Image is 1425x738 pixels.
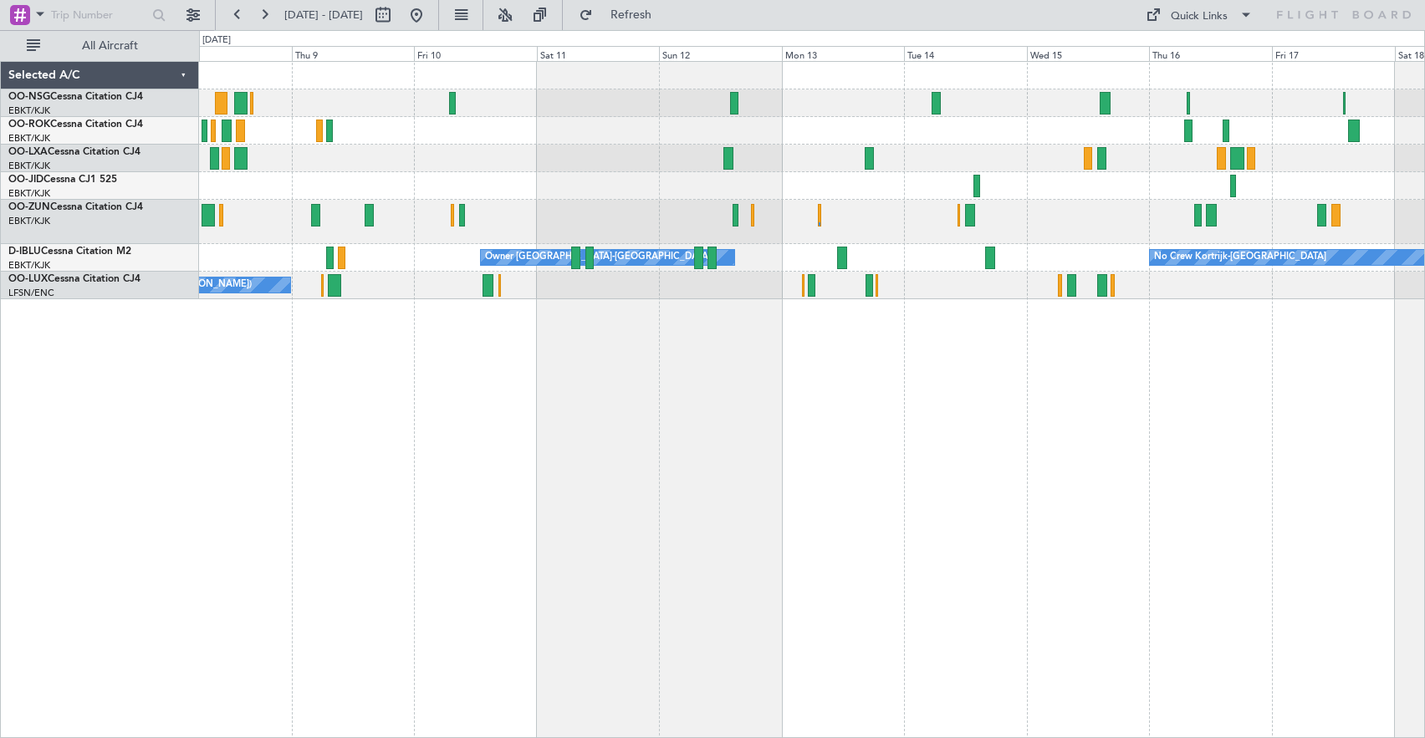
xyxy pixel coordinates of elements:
a: LFSN/ENC [8,287,54,299]
a: EBKT/KJK [8,259,50,272]
span: OO-ZUN [8,202,50,212]
a: D-IBLUCessna Citation M2 [8,247,131,257]
a: EBKT/KJK [8,132,50,145]
button: All Aircraft [18,33,181,59]
span: OO-LUX [8,274,48,284]
div: Sat 11 [537,46,660,61]
a: OO-ZUNCessna Citation CJ4 [8,202,143,212]
button: Refresh [571,2,672,28]
div: Wed 15 [1027,46,1150,61]
span: OO-JID [8,175,43,185]
span: OO-NSG [8,92,50,102]
div: Owner [GEOGRAPHIC_DATA]-[GEOGRAPHIC_DATA] [485,245,711,270]
span: Refresh [596,9,667,21]
a: OO-LXACessna Citation CJ4 [8,147,140,157]
div: Fri 10 [414,46,537,61]
span: OO-LXA [8,147,48,157]
div: Thu 16 [1149,46,1272,61]
div: No Crew Kortrijk-[GEOGRAPHIC_DATA] [1154,245,1326,270]
span: D-IBLU [8,247,41,257]
div: Quick Links [1171,8,1228,25]
div: Thu 9 [292,46,415,61]
div: [DATE] [202,33,231,48]
a: EBKT/KJK [8,187,50,200]
span: OO-ROK [8,120,50,130]
div: Tue 14 [904,46,1027,61]
div: Sun 12 [659,46,782,61]
div: Fri 17 [1272,46,1395,61]
input: Trip Number [51,3,147,28]
a: EBKT/KJK [8,215,50,227]
span: [DATE] - [DATE] [284,8,363,23]
a: OO-LUXCessna Citation CJ4 [8,274,140,284]
a: EBKT/KJK [8,160,50,172]
a: OO-NSGCessna Citation CJ4 [8,92,143,102]
span: All Aircraft [43,40,176,52]
div: Wed 8 [169,46,292,61]
a: OO-JIDCessna CJ1 525 [8,175,117,185]
a: OO-ROKCessna Citation CJ4 [8,120,143,130]
a: EBKT/KJK [8,104,50,117]
div: Mon 13 [782,46,905,61]
button: Quick Links [1137,2,1261,28]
